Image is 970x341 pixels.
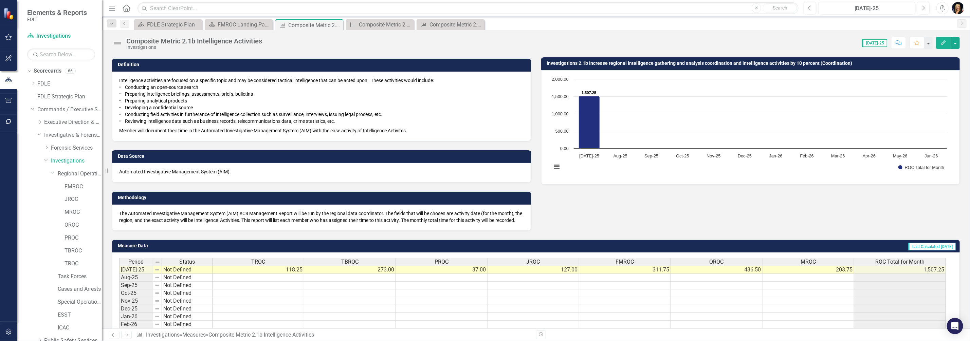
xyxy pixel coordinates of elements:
[862,39,887,47] span: [DATE]-25
[548,76,950,177] svg: Interactive chart
[555,129,568,134] text: 500.00
[119,168,524,175] p: Automated Investigative Management System (AIM).
[154,290,160,296] img: 8DAGhfEEPCf229AAAAAElFTkSuQmCC
[854,266,946,274] td: 1,507.25
[676,153,689,158] text: Oct-25
[579,266,671,274] td: 311.75
[44,118,102,126] a: Executive Direction & Business Support
[27,32,95,40] a: Investigations
[27,17,87,22] small: FDLE
[27,49,95,60] input: Search Below...
[119,297,153,305] td: Nov-25
[162,274,213,282] td: Not Defined
[435,259,449,265] span: PROC
[119,210,524,224] p: The Automated Investigative Management System (AIM) #C8 Management Report will be run by the regi...
[37,93,102,101] a: FDLE Strategic Plan
[119,313,153,321] td: Jan-26
[119,274,153,282] td: Aug-25
[119,305,153,313] td: Dec-25
[818,2,915,14] button: [DATE]-25
[552,77,569,82] text: 2,000.00
[154,267,160,272] img: 8DAGhfEEPCf229AAAAAElFTkSuQmCC
[162,305,213,313] td: Not Defined
[707,153,720,158] text: Nov-25
[304,266,396,274] td: 273.00
[119,126,524,134] p: Member will document their time in the Automated Investigative Management System (AIM) with the c...
[613,153,627,158] text: Aug-25
[154,314,160,319] img: 8DAGhfEEPCf229AAAAAElFTkSuQmCC
[162,321,213,328] td: Not Defined
[44,131,102,139] a: Investigative & Forensic Services Command
[65,183,102,191] a: FMROC
[3,8,15,20] img: ClearPoint Strategy
[288,21,342,30] div: Composite Metric 2.1b Intelligence Activities
[34,67,61,75] a: Scorecards
[179,259,195,265] span: Status
[51,144,102,152] a: Forensic Services
[738,153,752,158] text: Dec-25
[112,38,123,49] img: Not Defined
[821,4,913,13] div: [DATE]-25
[396,266,488,274] td: 37.00
[862,153,875,158] text: Apr-26
[118,243,441,248] h3: Measure Data
[908,243,956,250] span: Last Calculated [DATE]
[154,298,160,304] img: 8DAGhfEEPCf229AAAAAElFTkSuQmCC
[147,20,200,29] div: FDLE Strategic Plan
[616,259,634,265] span: FMROC
[488,266,579,274] td: 127.00
[154,306,160,311] img: 8DAGhfEEPCf229AAAAAElFTkSuQmCC
[118,154,528,159] h3: Data Source
[898,165,944,170] button: Show ROC Total for Month
[218,20,271,29] div: FMROC Landing Page
[58,273,102,281] a: Task Forces
[206,20,271,29] a: FMROC Landing Page
[875,259,925,265] span: ROC Total for Month
[552,162,562,171] button: View chart menu, Chart
[579,96,600,148] path: Jul-25, 1,507.25. ROC Total for Month .
[58,170,102,178] a: Regional Operations Centers
[579,153,599,158] text: [DATE]-25
[893,153,908,158] text: May-26
[126,45,262,50] div: Investigations
[952,2,964,14] img: Heather Pence
[65,247,102,255] a: TBROC
[162,297,213,305] td: Not Defined
[65,221,102,229] a: OROC
[154,283,160,288] img: 8DAGhfEEPCf229AAAAAElFTkSuQmCC
[348,20,412,29] a: Composite Metric 2.1a Intelligence Coordination
[65,68,76,74] div: 66
[119,282,153,289] td: Sep-25
[65,208,102,216] a: MROC
[213,266,304,274] td: 118.25
[582,91,597,95] text: 1,507.25
[429,20,483,29] div: Composite Metric 2.2d Hours: Intelligence
[119,266,153,274] td: [DATE]-25
[162,282,213,289] td: Not Defined
[154,322,160,327] img: 8DAGhfEEPCf229AAAAAElFTkSuQmCC
[773,5,787,11] span: Search
[118,62,528,67] h3: Definition
[359,20,412,29] div: Composite Metric 2.1a Intelligence Coordination
[119,77,524,126] p: Intelligence activities are focused on a specific topic and may be considered tactical intelligen...
[548,76,953,177] div: Chart. Highcharts interactive chart.
[129,259,144,265] span: Period
[801,259,816,265] span: MROC
[58,311,102,319] a: ESST
[126,37,262,45] div: Composite Metric 2.1b Intelligence Activities
[710,259,724,265] span: OROC
[37,106,102,114] a: Commands / Executive Support Branch
[58,324,102,332] a: ICAC
[418,20,483,29] a: Composite Metric 2.2d Hours: Intelligence
[162,313,213,321] td: Not Defined
[527,259,540,265] span: JROC
[119,321,153,328] td: Feb-26
[341,259,359,265] span: TBROC
[251,259,265,265] span: TROC
[671,266,763,274] td: 436.50
[947,318,963,334] div: Open Intercom Messenger
[58,285,102,293] a: Cases and Arrests
[118,195,528,200] h3: Methodology
[27,8,87,17] span: Elements & Reports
